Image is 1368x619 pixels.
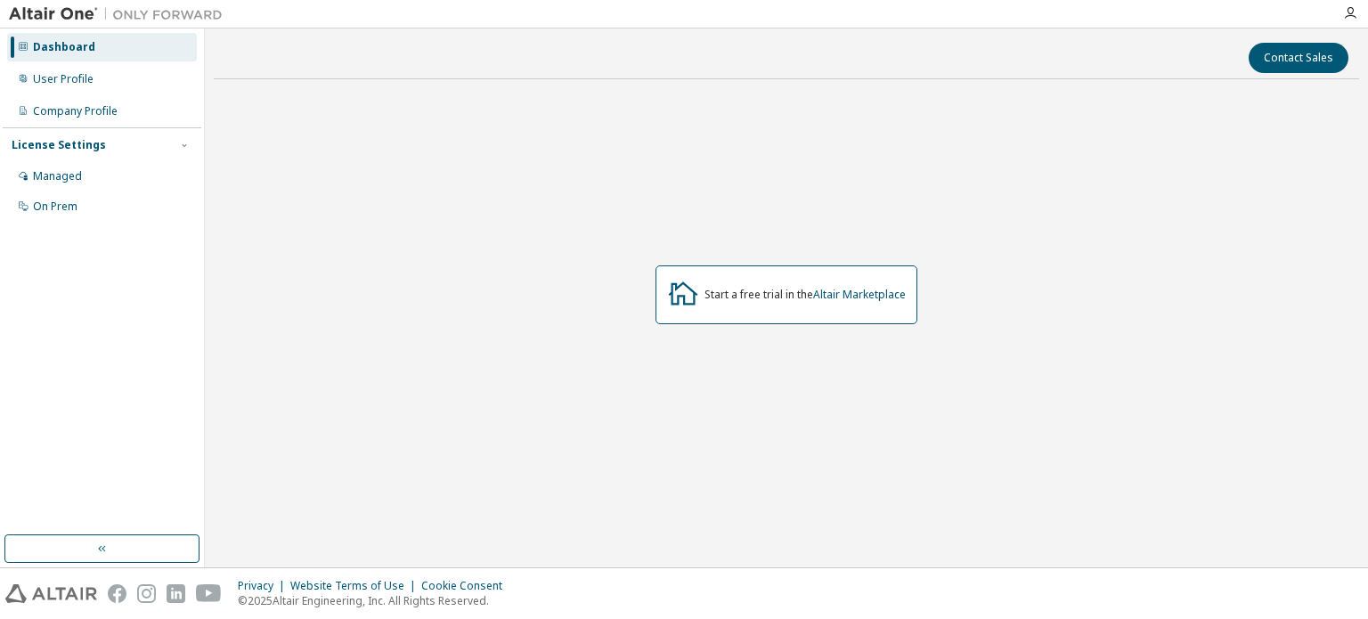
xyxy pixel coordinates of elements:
[33,72,94,86] div: User Profile
[1249,43,1348,73] button: Contact Sales
[33,104,118,118] div: Company Profile
[9,5,232,23] img: Altair One
[290,579,421,593] div: Website Terms of Use
[421,579,513,593] div: Cookie Consent
[238,579,290,593] div: Privacy
[813,287,906,302] a: Altair Marketplace
[167,584,185,603] img: linkedin.svg
[12,138,106,152] div: License Settings
[238,593,513,608] p: © 2025 Altair Engineering, Inc. All Rights Reserved.
[33,200,77,214] div: On Prem
[704,288,906,302] div: Start a free trial in the
[33,40,95,54] div: Dashboard
[33,169,82,183] div: Managed
[196,584,222,603] img: youtube.svg
[108,584,126,603] img: facebook.svg
[137,584,156,603] img: instagram.svg
[5,584,97,603] img: altair_logo.svg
